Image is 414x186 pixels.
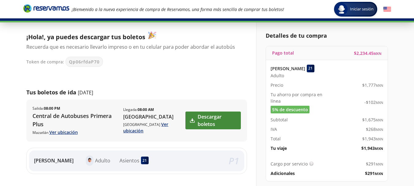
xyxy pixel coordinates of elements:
p: Tu ahorro por compra en línea [271,91,327,104]
button: English [383,6,391,13]
p: Cargo por servicio [271,161,308,167]
p: Tu viaje [271,145,287,151]
p: Tus boletos de ida [26,88,76,97]
small: MXN [376,118,383,122]
span: $ 268 [366,126,383,132]
span: Iniciar sesión [348,6,376,12]
i: Brand Logo [23,4,69,13]
small: MXN [376,127,383,132]
a: Brand Logo [23,4,69,15]
div: 21 [141,157,149,164]
p: [DATE] [78,89,93,96]
span: -$ 102 [364,99,383,105]
small: MXN [374,51,382,56]
div: 21 [307,65,314,72]
small: MXN [376,100,383,105]
span: $ 1,675 [362,116,383,123]
span: $ 291 [366,161,383,167]
p: Total [271,135,281,142]
em: P 1 [229,154,239,167]
span: Adulto [271,72,284,79]
p: Adicionales [271,170,295,177]
p: Adulto [95,157,110,164]
small: MXN [376,162,383,166]
b: 08:00 PM [44,106,60,111]
small: MXN [376,83,383,88]
p: ¡Hola!, ya puedes descargar tus boletos [26,32,241,42]
p: Pago total [272,50,294,56]
p: IVA [271,126,277,132]
p: Central de Autobuses Primera Plus [32,112,117,128]
p: [GEOGRAPHIC_DATA] [123,113,185,120]
a: Ver ubicación [49,129,78,135]
p: Asientos [120,157,139,164]
span: $ 1,943 [361,145,383,151]
small: MXN [375,171,383,176]
p: Detalles de tu compra [266,32,388,40]
em: ¡Bienvenido a la nueva experiencia de compra de Reservamos, una forma más sencilla de comprar tus... [72,6,284,12]
a: Descargar boletos [185,112,241,129]
span: $ 2,234.45 [354,50,382,56]
span: Qp06rfdaP70 [69,59,100,65]
p: Token de compra: [26,59,64,65]
span: $ 1,943 [362,135,383,142]
b: 08:00 AM [138,107,154,112]
span: $ 291 [365,170,383,177]
p: Llegada : [123,107,154,112]
p: [GEOGRAPHIC_DATA] [123,121,185,134]
small: MXN [376,137,383,141]
small: MXN [375,146,383,151]
span: 5% de descuento [272,106,308,113]
p: [PERSON_NAME] [34,157,74,164]
p: Mazatlán [32,129,117,135]
p: Recuerda que es necesario llevarlo impreso o en tu celular para poder abordar el autobús [26,43,241,51]
p: Precio [271,82,283,88]
p: Salida : [32,106,60,111]
span: $ 1,777 [362,82,383,88]
p: [PERSON_NAME] [271,65,305,72]
p: Subtotal [271,116,288,123]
